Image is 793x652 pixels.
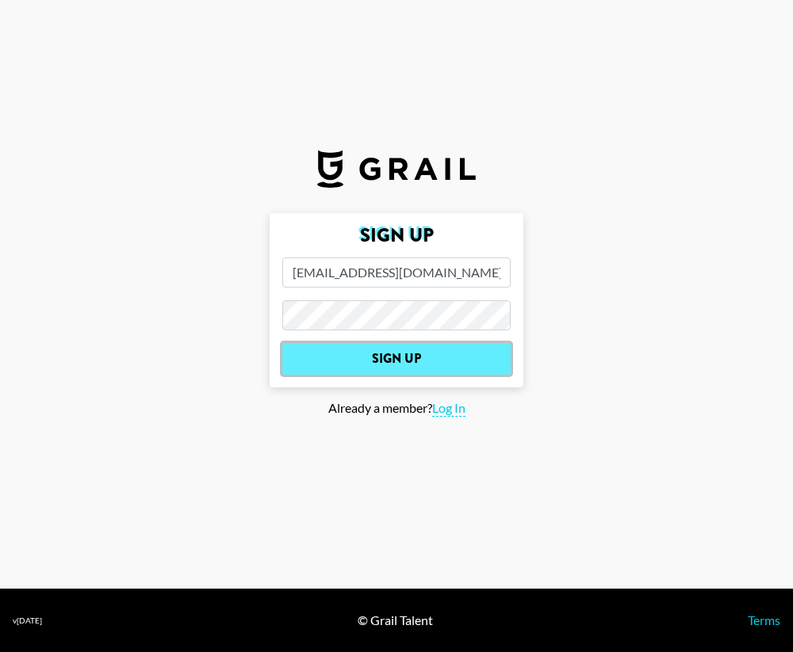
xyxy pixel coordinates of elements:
div: © Grail Talent [358,612,433,628]
input: Email [282,257,511,288]
a: Terms [748,612,780,627]
span: Log In [432,400,465,417]
h2: Sign Up [282,226,511,245]
div: Already a member? [13,400,780,417]
input: Sign Up [282,343,511,375]
div: v [DATE] [13,616,42,626]
img: Grail Talent Logo [317,150,476,188]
